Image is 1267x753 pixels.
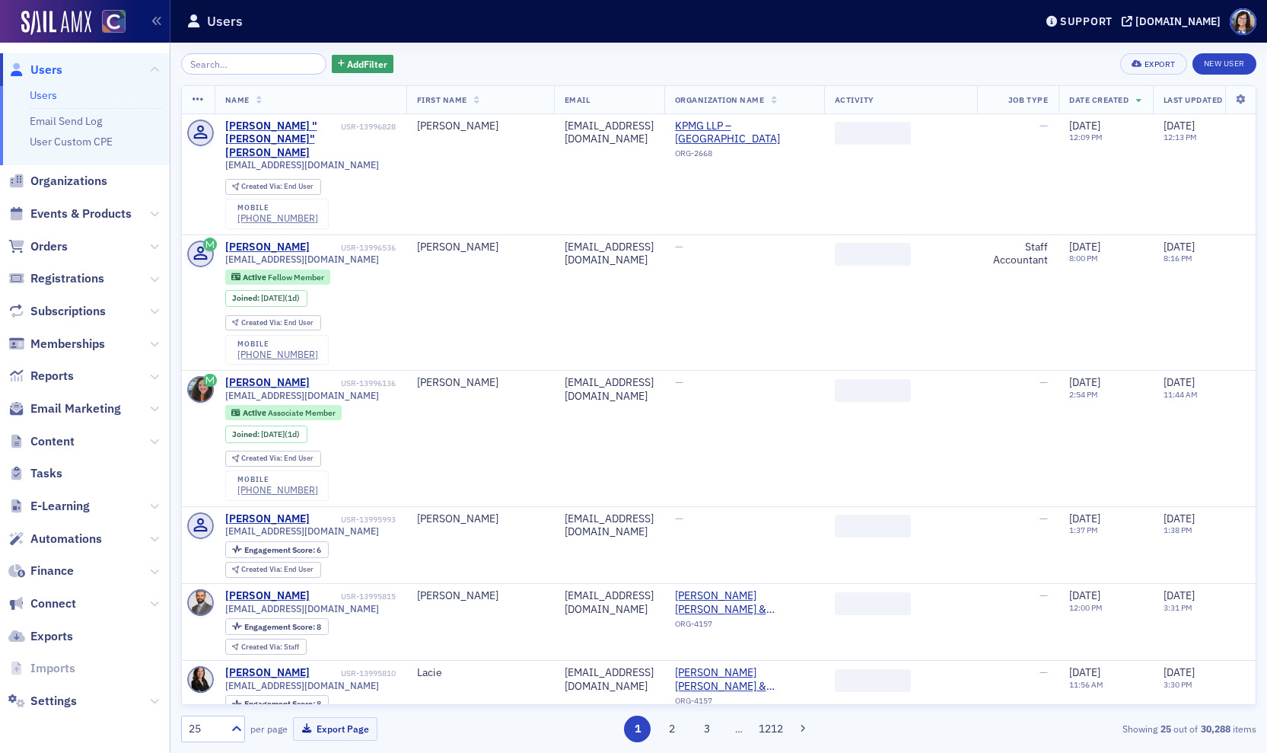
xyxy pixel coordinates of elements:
[675,619,813,634] div: ORG-4157
[30,173,107,190] span: Organizations
[225,376,310,390] a: [PERSON_NAME]
[8,303,106,320] a: Subscriptions
[8,368,74,384] a: Reports
[312,668,396,678] div: USR-13995810
[225,639,307,655] div: Created Via: Staff
[1122,16,1226,27] button: [DOMAIN_NAME]
[8,238,68,255] a: Orders
[1069,375,1100,389] span: [DATE]
[261,292,285,303] span: [DATE]
[244,698,317,709] span: Engagement Score :
[1164,665,1195,679] span: [DATE]
[565,512,654,539] div: [EMAIL_ADDRESS][DOMAIN_NAME]
[241,319,314,327] div: End User
[8,465,62,482] a: Tasks
[207,12,243,30] h1: Users
[225,179,321,195] div: Created Via: End User
[225,541,329,558] div: Engagement Score: 6
[241,181,284,191] span: Created Via :
[244,623,321,631] div: 8
[835,515,911,538] span: ‌
[417,120,543,133] div: [PERSON_NAME]
[332,55,394,74] button: AddFilter
[225,589,310,603] a: [PERSON_NAME]
[1164,525,1192,535] time: 1:38 PM
[1230,8,1256,35] span: Profile
[225,680,379,691] span: [EMAIL_ADDRESS][DOMAIN_NAME]
[8,628,73,645] a: Exports
[261,293,300,303] div: (1d)
[225,666,310,680] a: [PERSON_NAME]
[30,433,75,450] span: Content
[1069,665,1100,679] span: [DATE]
[225,315,321,331] div: Created Via: End User
[231,272,323,282] a: Active Fellow Member
[241,566,314,574] div: End User
[417,241,543,254] div: [PERSON_NAME]
[1164,119,1195,132] span: [DATE]
[225,241,310,254] a: [PERSON_NAME]
[835,243,911,266] span: ‌
[624,716,651,742] button: 1
[237,340,318,349] div: mobile
[1164,602,1192,613] time: 3:31 PM
[1164,240,1195,254] span: [DATE]
[225,120,339,160] a: [PERSON_NAME] "[PERSON_NAME]" [PERSON_NAME]
[30,336,105,353] span: Memberships
[268,407,336,418] span: Associate Member
[8,400,121,417] a: Email Marketing
[675,589,813,616] span: Hoskin Farina & Kampf PC
[241,642,284,652] span: Created Via :
[102,10,126,34] img: SailAMX
[1164,375,1195,389] span: [DATE]
[30,270,104,287] span: Registrations
[1164,253,1192,263] time: 8:16 PM
[675,148,813,164] div: ORG-2668
[225,562,321,578] div: Created Via: End User
[8,173,107,190] a: Organizations
[237,212,318,224] a: [PHONE_NUMBER]
[8,206,132,222] a: Events & Products
[225,254,379,265] span: [EMAIL_ADDRESS][DOMAIN_NAME]
[835,592,911,615] span: ‌
[1164,94,1223,105] span: Last Updated
[1164,132,1197,142] time: 12:13 PM
[909,722,1256,735] div: Showing out of items
[1164,389,1198,400] time: 11:44 AM
[225,94,250,105] span: Name
[1069,679,1103,690] time: 11:56 AM
[250,722,288,735] label: per page
[565,241,654,267] div: [EMAIL_ADDRESS][DOMAIN_NAME]
[241,564,284,574] span: Created Via :
[30,88,57,102] a: Users
[30,114,102,128] a: Email Send Log
[232,293,261,303] span: Joined :
[835,669,911,692] span: ‌
[21,11,91,35] img: SailAMX
[30,206,132,222] span: Events & Products
[1157,722,1173,735] strong: 25
[835,94,874,105] span: Activity
[1069,132,1103,142] time: 12:09 PM
[1135,14,1221,28] div: [DOMAIN_NAME]
[565,666,654,693] div: [EMAIL_ADDRESS][DOMAIN_NAME]
[565,376,654,403] div: [EMAIL_ADDRESS][DOMAIN_NAME]
[30,465,62,482] span: Tasks
[1069,119,1100,132] span: [DATE]
[261,429,285,439] span: [DATE]
[312,592,396,601] div: USR-13995815
[347,57,387,71] span: Add Filter
[237,484,318,496] a: [PHONE_NUMBER]
[1069,253,1098,263] time: 8:00 PM
[231,408,335,418] a: Active Associate Member
[241,317,284,327] span: Created Via :
[225,426,307,442] div: Joined: 2025-08-12 00:00:00
[417,666,543,680] div: Lacie
[835,379,911,402] span: ‌
[8,433,75,450] a: Content
[225,695,329,712] div: Engagement Score: 8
